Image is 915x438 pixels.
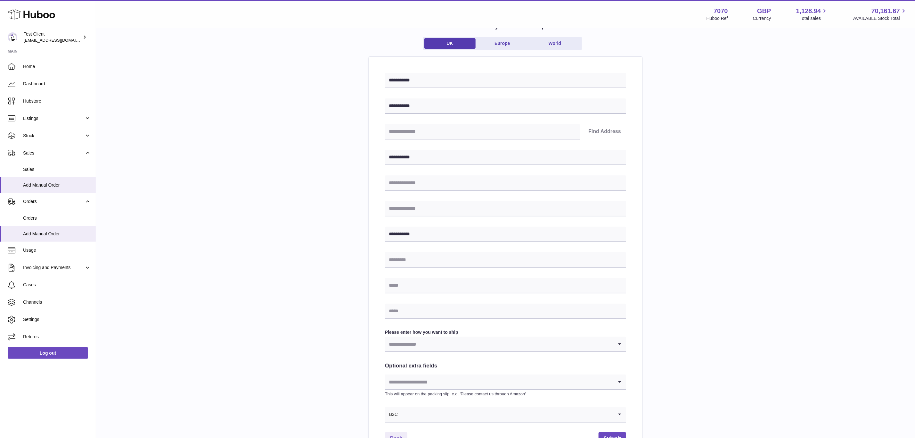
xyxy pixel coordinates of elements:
strong: 7070 [714,7,728,15]
span: 70,161.67 [871,7,900,15]
span: Orders [23,198,84,205]
span: Hubstore [23,98,91,104]
label: Please enter how you want to ship [385,329,626,335]
span: Home [23,63,91,70]
input: Search for option [398,407,613,422]
span: Sales [23,166,91,173]
span: Listings [23,115,84,122]
h2: Optional extra fields [385,362,626,370]
a: UK [424,38,476,49]
span: Settings [23,316,91,323]
input: Search for option [385,337,613,351]
span: [EMAIL_ADDRESS][DOMAIN_NAME] [24,38,94,43]
div: Search for option [385,375,626,390]
a: World [529,38,581,49]
span: Add Manual Order [23,182,91,188]
a: 70,161.67 AVAILABLE Stock Total [853,7,907,21]
strong: GBP [757,7,771,15]
span: Dashboard [23,81,91,87]
a: Europe [477,38,528,49]
span: Returns [23,334,91,340]
span: Sales [23,150,84,156]
span: Cases [23,282,91,288]
span: Usage [23,247,91,253]
span: Add Manual Order [23,231,91,237]
div: Search for option [385,337,626,352]
span: Invoicing and Payments [23,265,84,271]
div: Huboo Ref [707,15,728,21]
div: Currency [753,15,771,21]
span: B2C [385,407,398,422]
div: Test Client [24,31,81,43]
span: AVAILABLE Stock Total [853,15,907,21]
img: internalAdmin-7070@internal.huboo.com [8,32,17,42]
a: Log out [8,347,88,359]
span: 1,128.94 [796,7,821,15]
span: Channels [23,299,91,305]
p: This will appear on the packing slip. e.g. 'Please contact us through Amazon' [385,391,626,397]
a: 1,128.94 Total sales [796,7,829,21]
div: Search for option [385,407,626,423]
input: Search for option [385,375,613,389]
span: Stock [23,133,84,139]
span: Total sales [800,15,828,21]
span: Orders [23,215,91,221]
